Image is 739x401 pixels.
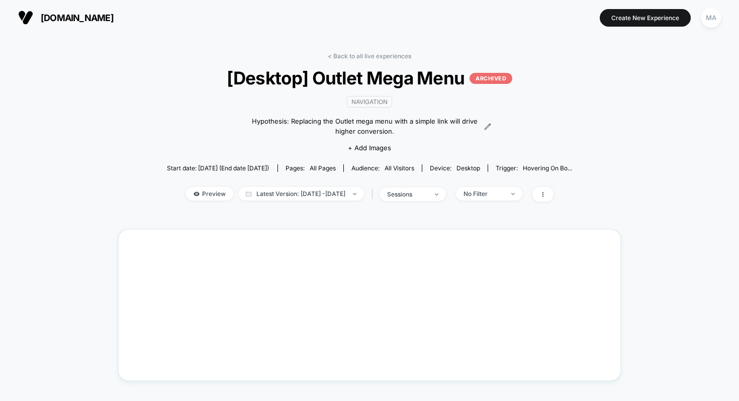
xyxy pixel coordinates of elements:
[248,117,482,136] span: Hypothesis: Replacing the Outlet mega menu with a simple link will drive higher conversion.
[456,164,480,172] span: desktop
[328,52,411,60] a: < Back to all live experiences
[435,193,438,195] img: end
[369,187,380,202] span: |
[286,164,336,172] div: Pages:
[41,13,114,23] span: [DOMAIN_NAME]
[348,144,391,152] span: + Add Images
[351,164,414,172] div: Audience:
[347,96,392,108] span: navigation
[353,193,356,195] img: end
[422,164,488,172] span: Device:
[511,193,515,195] img: end
[18,10,33,25] img: Visually logo
[387,190,427,198] div: sessions
[246,191,251,196] img: calendar
[167,164,269,172] span: Start date: [DATE] (End date [DATE])
[470,73,512,84] p: ARCHIVED
[385,164,414,172] span: All Visitors
[600,9,691,27] button: Create New Experience
[698,8,724,28] button: MA
[496,164,572,172] div: Trigger:
[187,67,552,88] span: [Desktop] Outlet Mega Menu
[464,190,504,197] div: No Filter
[238,187,364,201] span: Latest Version: [DATE] - [DATE]
[701,8,721,28] div: MA
[186,187,233,201] span: Preview
[15,10,117,26] button: [DOMAIN_NAME]
[523,164,572,172] span: Hovering on bo...
[310,164,336,172] span: all pages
